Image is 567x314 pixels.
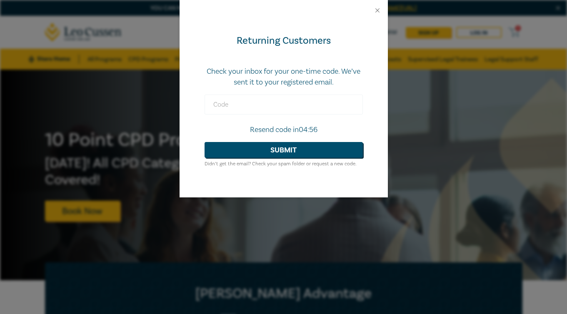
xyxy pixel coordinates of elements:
[205,161,357,167] small: Didn’t get the email? Check your spam folder or request a new code.
[205,34,363,47] div: Returning Customers
[205,142,363,158] button: Submit
[374,7,381,14] button: Close
[205,125,363,135] p: Resend code in 04:56
[205,95,363,115] input: Code
[205,66,363,88] p: Check your inbox for your one-time code. We’ve sent it to your registered email.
